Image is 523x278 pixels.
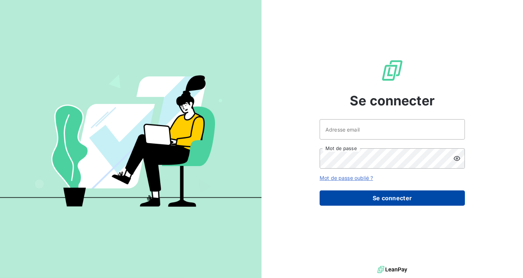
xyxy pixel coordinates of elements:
[320,190,465,206] button: Se connecter
[377,264,407,275] img: logo
[381,59,404,82] img: Logo LeanPay
[350,91,435,110] span: Se connecter
[320,175,373,181] a: Mot de passe oublié ?
[320,119,465,140] input: placeholder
